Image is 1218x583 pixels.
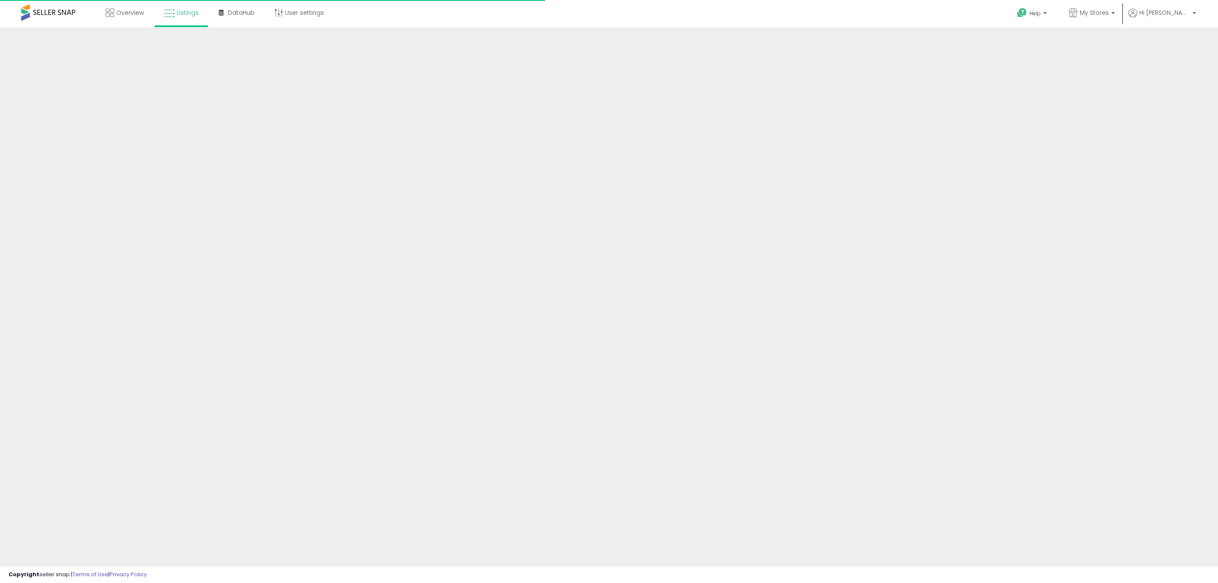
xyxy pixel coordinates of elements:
i: Get Help [1017,8,1027,18]
a: Hi [PERSON_NAME] [1128,8,1196,27]
span: DataHub [228,8,255,17]
a: Help [1010,1,1055,27]
span: My Stores [1080,8,1109,17]
span: Hi [PERSON_NAME] [1139,8,1190,17]
span: Help [1029,10,1041,17]
span: Listings [177,8,199,17]
span: Overview [116,8,144,17]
